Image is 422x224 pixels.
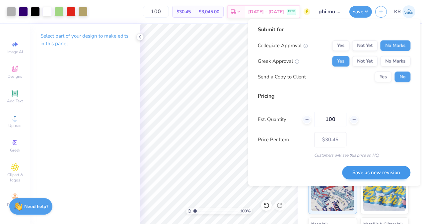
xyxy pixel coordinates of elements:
[394,71,410,82] button: No
[332,56,349,66] button: Yes
[199,8,219,15] span: $3,045.00
[258,57,299,65] div: Greek Approval
[248,8,284,15] span: [DATE] - [DATE]
[380,40,410,51] button: No Marks
[363,178,406,211] img: Puff Ink
[375,71,392,82] button: Yes
[143,6,169,18] input: – –
[314,112,346,127] input: – –
[7,98,23,104] span: Add Text
[352,40,378,51] button: Not Yet
[3,172,27,183] span: Clipart & logos
[258,92,410,100] div: Pricing
[258,73,306,81] div: Send a Copy to Client
[40,32,129,48] p: Select part of your design to make edits in this panel
[24,203,48,210] strong: Need help?
[352,56,378,66] button: Not Yet
[258,26,410,34] div: Submit for
[258,116,297,123] label: Est. Quantity
[240,208,250,214] span: 100 %
[7,202,23,207] span: Decorate
[380,56,410,66] button: No Marks
[314,5,346,18] input: Untitled Design
[258,152,410,158] div: Customers will see this price on HQ.
[8,74,22,79] span: Designs
[258,136,309,144] label: Price Per Item
[10,148,20,153] span: Greek
[8,123,22,128] span: Upload
[342,166,410,179] button: Save as new revision
[332,40,349,51] button: Yes
[176,8,191,15] span: $30.45
[402,5,415,18] img: Kate Ruffin
[394,8,401,16] span: KR
[288,9,295,14] span: FREE
[258,42,308,50] div: Collegiate Approval
[311,178,354,211] img: Standard
[349,6,372,18] button: Save
[7,49,23,55] span: Image AI
[394,5,415,18] a: KR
